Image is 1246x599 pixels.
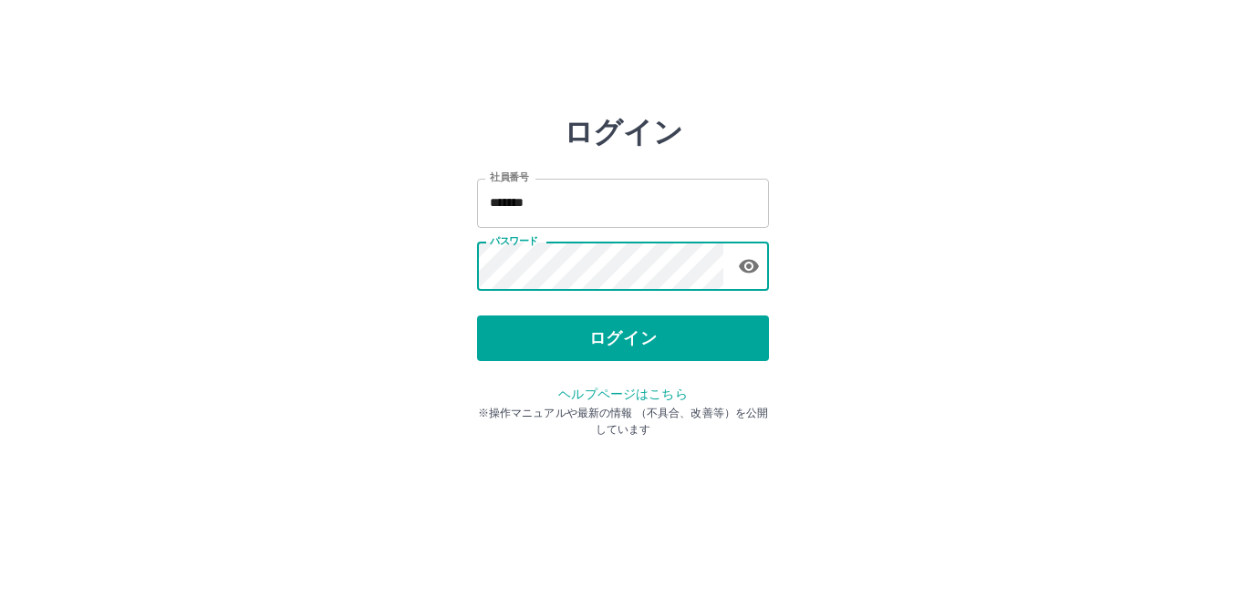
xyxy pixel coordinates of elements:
[477,315,769,361] button: ログイン
[490,170,528,184] label: 社員番号
[490,234,538,248] label: パスワード
[564,115,683,150] h2: ログイン
[477,405,769,438] p: ※操作マニュアルや最新の情報 （不具合、改善等）を公開しています
[558,387,687,401] a: ヘルプページはこちら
